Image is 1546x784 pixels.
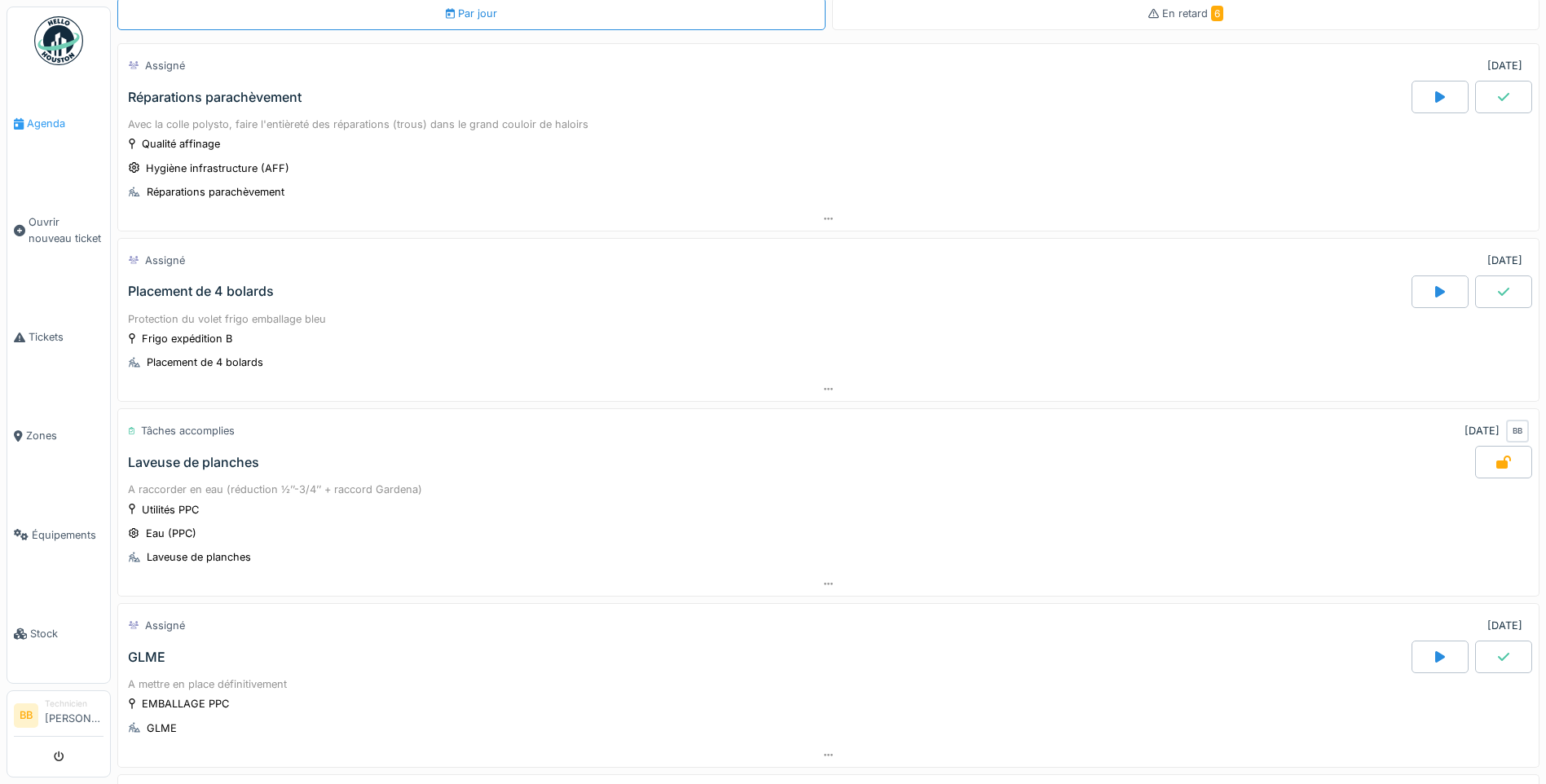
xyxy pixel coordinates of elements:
a: Tickets [7,288,110,386]
span: 6 [1211,6,1223,21]
li: [PERSON_NAME] [45,698,104,733]
a: Zones [7,386,110,485]
div: Assigné [145,618,185,633]
div: Eau (PPC) [146,526,196,541]
a: Ouvrir nouveau ticket [7,173,110,288]
div: A mettre en place définitivement [128,676,1529,692]
div: Par jour [446,6,497,21]
span: Agenda [27,116,104,131]
div: Placement de 4 bolards [147,355,263,370]
div: [DATE] [1487,253,1522,268]
div: EMBALLAGE PPC [142,696,229,711]
div: Frigo expédition B [142,331,232,346]
div: Utilités PPC [142,502,199,518]
a: Agenda [7,74,110,173]
div: Laveuse de planches [147,549,251,565]
span: Stock [30,626,104,641]
div: Avec la colle polysto, faire l'entièreté des réparations (trous) dans le grand couloir de haloirs [128,117,1529,132]
a: Équipements [7,486,110,584]
div: Tâches accomplies [141,423,235,438]
a: Stock [7,584,110,683]
div: GLME [147,720,177,736]
div: GLME [128,650,165,665]
span: Tickets [29,329,104,345]
div: Réparations parachèvement [147,184,284,200]
div: Assigné [145,58,185,73]
div: [DATE] [1487,618,1522,633]
span: Équipements [32,527,104,543]
div: Réparations parachèvement [128,90,302,105]
span: Zones [26,428,104,443]
div: Qualité affinage [142,136,220,152]
div: [DATE] [1487,58,1522,73]
div: A raccorder en eau (réduction ½’’-3/4’’ + raccord Gardena) [128,482,1529,497]
img: Badge_color-CXgf-gQk.svg [34,16,83,65]
span: Ouvrir nouveau ticket [29,214,104,245]
li: BB [14,703,38,728]
div: Hygiène infrastructure (AFF) [146,161,289,176]
a: BB Technicien[PERSON_NAME] [14,698,104,737]
div: Protection du volet frigo emballage bleu [128,311,1529,327]
div: Assigné [145,253,185,268]
div: Technicien [45,698,104,710]
span: En retard [1162,7,1223,20]
div: Laveuse de planches [128,455,259,470]
div: [DATE] [1465,423,1500,438]
div: Placement de 4 bolards [128,284,274,299]
div: BB [1506,420,1529,443]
